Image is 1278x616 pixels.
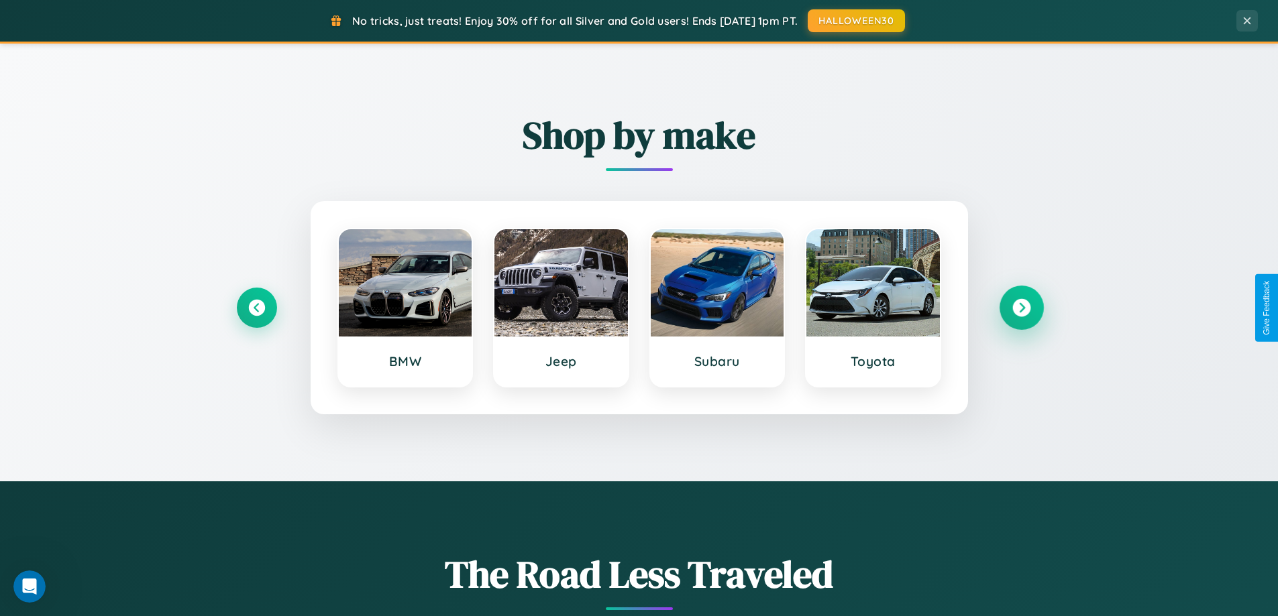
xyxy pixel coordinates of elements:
div: Give Feedback [1262,281,1271,335]
h3: BMW [352,353,459,369]
h3: Subaru [664,353,771,369]
button: HALLOWEEN30 [808,9,905,32]
iframe: Intercom live chat [13,570,46,603]
h3: Toyota [820,353,926,369]
span: No tricks, just treats! Enjoy 30% off for all Silver and Gold users! Ends [DATE] 1pm PT. [352,14,798,27]
h2: Shop by make [237,109,1042,161]
h1: The Road Less Traveled [237,548,1042,600]
h3: Jeep [508,353,615,369]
